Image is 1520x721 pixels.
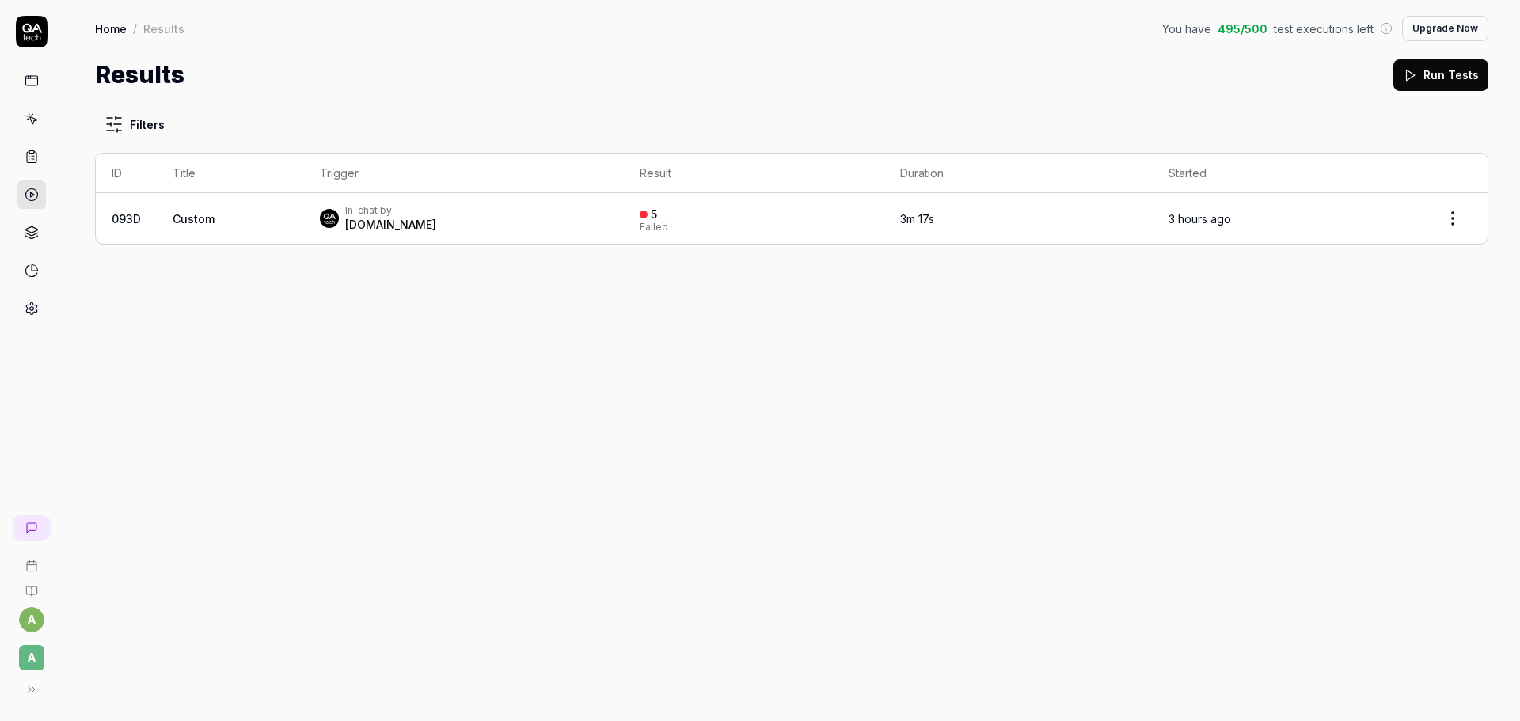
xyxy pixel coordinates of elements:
a: 093D [112,212,141,226]
th: Title [157,154,304,193]
a: Home [95,21,127,36]
button: Filters [95,108,174,140]
div: Results [143,21,184,36]
time: 3m 17s [900,212,934,226]
span: Custom [173,212,215,226]
div: [DOMAIN_NAME] [345,217,436,233]
span: A [19,645,44,670]
img: 7ccf6c19-61ad-4a6c-8811-018b02a1b829.jpg [320,209,339,228]
div: / [133,21,137,36]
button: A [6,632,56,674]
button: Upgrade Now [1402,16,1488,41]
th: Duration [884,154,1153,193]
span: test executions left [1274,21,1374,37]
th: Result [624,154,884,193]
div: In-chat by [345,204,436,217]
h1: Results [95,57,184,93]
div: Failed [640,222,668,232]
a: New conversation [13,515,51,541]
button: a [19,607,44,632]
th: Trigger [304,154,624,193]
span: You have [1162,21,1211,37]
button: Run Tests [1393,59,1488,91]
span: 495 / 500 [1218,21,1267,37]
a: Book a call with us [6,547,56,572]
a: Documentation [6,572,56,598]
th: Started [1153,154,1418,193]
time: 3 hours ago [1168,212,1231,226]
div: 5 [651,207,657,222]
th: ID [96,154,157,193]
